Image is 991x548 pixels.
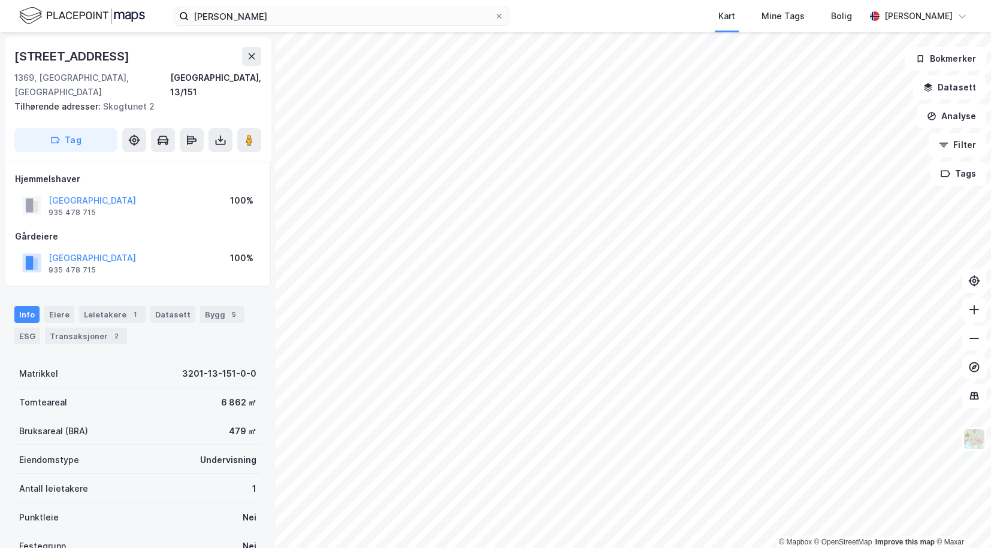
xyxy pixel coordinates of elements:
a: OpenStreetMap [814,538,872,546]
button: Datasett [913,75,986,99]
button: Analyse [917,104,986,128]
button: Bokmerker [905,47,986,71]
div: Gårdeiere [15,229,261,244]
div: Datasett [150,306,195,323]
div: 1 [252,482,256,496]
div: Nei [243,510,256,525]
div: 479 ㎡ [229,424,256,438]
div: 100% [230,251,253,265]
div: ESG [14,328,40,344]
div: Antall leietakere [19,482,88,496]
div: Kart [718,9,735,23]
button: Tags [930,162,986,186]
div: Undervisning [200,453,256,467]
iframe: Chat Widget [931,491,991,548]
span: Tilhørende adresser: [14,101,103,111]
div: 100% [230,193,253,208]
div: Bruksareal (BRA) [19,424,88,438]
img: logo.f888ab2527a4732fd821a326f86c7f29.svg [19,5,145,26]
img: Z [963,428,986,450]
div: Leietakere [79,306,146,323]
div: 935 478 715 [49,208,96,217]
div: Transaksjoner [45,328,127,344]
div: 935 478 715 [49,265,96,275]
div: 1 [129,308,141,320]
div: Tomteareal [19,395,67,410]
div: Bolig [831,9,852,23]
div: Mine Tags [762,9,805,23]
div: Info [14,306,40,323]
a: Improve this map [875,538,935,546]
input: Søk på adresse, matrikkel, gårdeiere, leietakere eller personer [189,7,494,25]
div: 6 862 ㎡ [221,395,256,410]
div: 2 [110,330,122,342]
div: Bygg [200,306,244,323]
div: 5 [228,308,240,320]
div: [GEOGRAPHIC_DATA], 13/151 [170,71,261,99]
div: [PERSON_NAME] [884,9,953,23]
a: Mapbox [779,538,812,546]
button: Filter [929,133,986,157]
div: [STREET_ADDRESS] [14,47,132,66]
div: Punktleie [19,510,59,525]
div: Eiendomstype [19,453,79,467]
div: Hjemmelshaver [15,172,261,186]
div: Eiere [44,306,74,323]
button: Tag [14,128,117,152]
div: Skogtunet 2 [14,99,252,114]
div: 1369, [GEOGRAPHIC_DATA], [GEOGRAPHIC_DATA] [14,71,170,99]
div: 3201-13-151-0-0 [182,367,256,381]
div: Matrikkel [19,367,58,381]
